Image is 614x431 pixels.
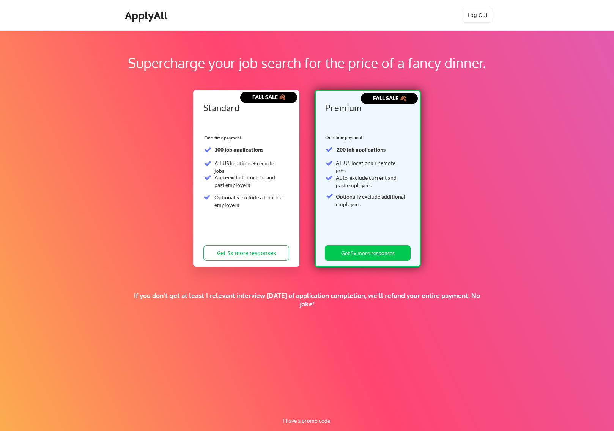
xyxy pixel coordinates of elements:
[325,103,408,112] div: Premium
[337,146,386,153] strong: 200 job applications
[336,193,406,208] div: Optionally exclude additional employers
[214,146,263,153] strong: 100 job applications
[252,94,285,100] strong: FALL SALE 🍂
[204,135,244,141] div: One-time payment
[132,292,482,308] div: If you don't get at least 1 relevant interview [DATE] of application completion, we'll refund you...
[214,174,285,188] div: Auto-exclude current and past employers
[279,416,335,425] button: I have a promo code
[336,159,406,174] div: All US locations + remote jobs
[125,9,170,22] div: ApplyAll
[214,194,285,208] div: Optionally exclude additional employers
[203,245,289,261] button: Get 3x more responses
[49,53,565,73] div: Supercharge your job search for the price of a fancy dinner.
[463,8,493,23] button: Log Out
[373,95,406,101] strong: FALL SALE 🍂
[325,245,411,261] button: Get 5x more responses
[325,135,365,141] div: One-time payment
[336,174,406,189] div: Auto-exclude current and past employers
[203,103,287,112] div: Standard
[214,160,285,174] div: All US locations + remote jobs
